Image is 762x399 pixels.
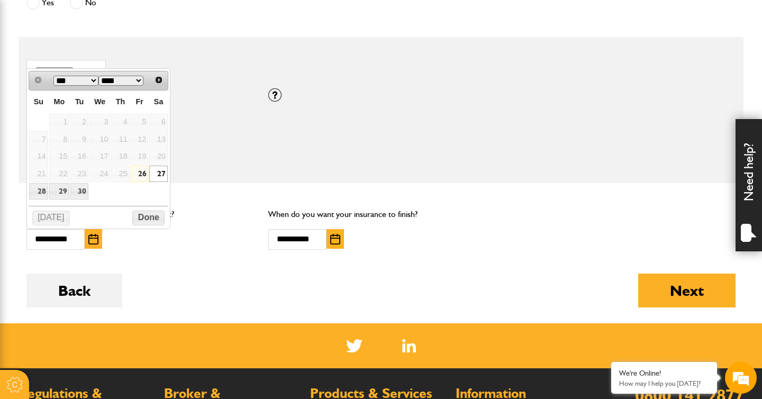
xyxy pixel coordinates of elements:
[268,207,494,221] p: When do you want your insurance to finish?
[619,379,709,387] p: How may I help you today?
[55,59,178,73] div: JCB Insurance
[26,274,122,307] button: Back
[131,166,149,182] a: 26
[34,97,43,106] span: Sunday
[75,97,84,106] span: Tuesday
[330,234,340,244] img: Choose date
[155,76,163,84] span: Next
[14,162,188,192] span: I would like to discuss an existing policy (including short term hired in plant)
[638,274,736,307] button: Next
[149,166,167,182] a: 27
[54,97,65,106] span: Monday
[346,339,362,352] img: Twitter
[402,339,416,352] a: LinkedIn
[132,211,165,225] button: Done
[154,97,164,106] span: Saturday
[116,97,125,106] span: Thursday
[48,267,188,285] span: What do JCB's plant policies cover?
[174,5,199,31] div: Minimize live chat window
[5,308,202,346] textarea: Type your message and hit 'Enter'
[88,104,188,122] span: I have an error message
[151,72,167,88] a: Next
[14,127,188,157] span: I am looking to purchase insurance / I have a question about a quote I am doing
[736,119,762,251] div: Need help?
[14,197,188,226] span: I do not know the make/model of the item I am hiring
[32,211,70,225] button: [DATE]
[49,183,70,199] a: 29
[94,97,105,106] span: Wednesday
[70,183,88,199] a: 30
[29,183,48,199] a: 28
[14,232,188,261] span: I do not know the serial number of the item I am trying to insure
[18,59,44,74] img: d_20077148190_operators_62643000001515001
[402,339,416,352] img: Linked In
[619,369,709,378] div: We're Online!
[88,234,98,244] img: Choose date
[135,97,143,106] span: Friday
